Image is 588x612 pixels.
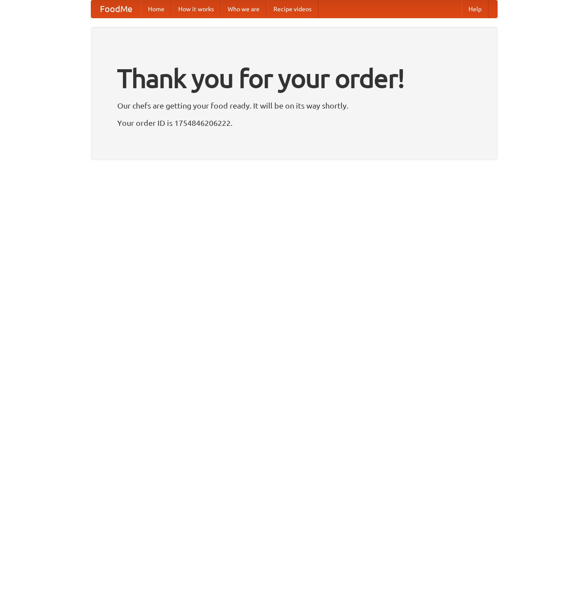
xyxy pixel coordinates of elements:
a: Help [462,0,488,18]
a: How it works [171,0,221,18]
a: FoodMe [91,0,141,18]
p: Our chefs are getting your food ready. It will be on its way shortly. [117,99,471,112]
p: Your order ID is 1754846206222. [117,116,471,129]
a: Recipe videos [267,0,318,18]
a: Who we are [221,0,267,18]
h1: Thank you for your order! [117,58,471,99]
a: Home [141,0,171,18]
